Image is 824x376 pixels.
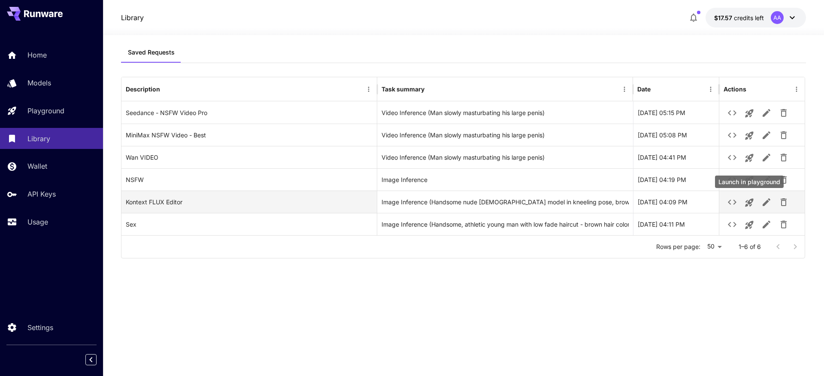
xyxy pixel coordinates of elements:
[121,213,377,235] div: Sex
[724,216,741,233] button: See details
[27,189,56,199] p: API Keys
[121,124,377,146] div: MiniMax NSFW Video - Best
[121,12,144,23] nav: breadcrumb
[771,11,784,24] div: AA
[27,161,47,171] p: Wallet
[161,83,173,95] button: Sort
[724,104,741,121] button: See details
[739,243,761,251] p: 1–6 of 6
[734,14,764,21] span: credits left
[27,322,53,333] p: Settings
[121,101,377,124] div: Seedance - NSFW Video Pro
[704,240,725,253] div: 50
[714,14,734,21] span: $17.57
[724,171,741,188] button: See details
[724,127,741,144] button: See details
[27,78,51,88] p: Models
[618,83,630,95] button: Menu
[633,168,719,191] div: 23-09-2025 04:19 PM
[27,133,50,144] p: Library
[741,105,758,122] button: Launch in playground
[633,191,719,213] div: 23-09-2025 04:09 PM
[425,83,437,95] button: Sort
[724,149,741,166] button: See details
[382,146,629,168] div: Video Inference (Man slowly masturbating his large penis)
[724,85,746,93] div: Actions
[382,169,629,191] div: Image Inference
[656,243,700,251] p: Rows per page:
[741,127,758,144] button: Launch in playground
[363,83,375,95] button: Menu
[126,85,160,93] div: Description
[27,50,47,60] p: Home
[741,149,758,167] button: Launch in playground
[741,194,758,211] button: Launch in playground
[633,124,719,146] div: 24-09-2025 05:08 PM
[121,12,144,23] a: Library
[27,106,64,116] p: Playground
[382,191,629,213] div: Image Inference (Handsome nude [DEMOGRAPHIC_DATA] model in kneeling pose, brown hair, young face,...
[637,85,651,93] div: Date
[85,354,97,365] button: Collapse sidebar
[791,83,803,95] button: Menu
[382,102,629,124] div: Video Inference (Man slowly masturbating his large penis)
[714,13,764,22] div: $17.57033
[705,83,717,95] button: Menu
[706,8,806,27] button: $17.57033AA
[382,85,424,93] div: Task summary
[633,101,719,124] div: 24-09-2025 05:15 PM
[92,352,103,367] div: Collapse sidebar
[382,213,629,235] div: Image Inference (Handsome, athletic young man with low fade haircut - brown hair color, thick leg...
[121,168,377,191] div: NSFW
[715,176,784,188] div: Launch in playground
[121,146,377,168] div: Wan VIDEO
[741,216,758,233] button: Launch in playground
[27,217,48,227] p: Usage
[651,83,663,95] button: Sort
[121,191,377,213] div: Kontext FLUX Editor
[741,172,758,189] button: Launch in playground
[633,213,719,235] div: 18-09-2025 04:11 PM
[633,146,719,168] div: 24-09-2025 04:41 PM
[128,49,175,56] span: Saved Requests
[382,124,629,146] div: Video Inference (Man slowly masturbating his large penis)
[724,194,741,211] button: See details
